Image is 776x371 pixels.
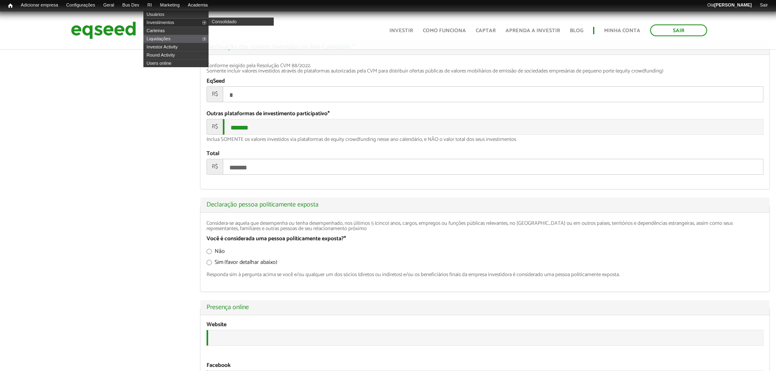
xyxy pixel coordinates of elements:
[207,322,226,328] label: Website
[207,304,763,311] a: Presença online
[756,2,772,9] a: Sair
[207,272,763,277] div: Responda sim à pergunta acima se você e/ou qualquer um dos sócios (diretos ou indiretos) e/ou os ...
[207,202,763,208] a: Declaração pessoa politicamente exposta
[476,28,496,33] a: Captar
[207,260,277,268] label: Sim (favor detalhar abaixo)
[207,249,225,257] label: Não
[207,151,220,157] label: Total
[62,2,99,9] a: Configurações
[8,3,13,9] span: Início
[207,86,223,102] span: R$
[703,2,756,9] a: Olá[PERSON_NAME]
[184,2,212,9] a: Academia
[4,2,17,10] a: Início
[207,137,763,142] div: Inclua SOMENTE os valores investidos via plataformas de equity crowdfunding nesse ano calendário,...
[389,28,413,33] a: Investir
[207,249,212,254] input: Não
[143,10,209,18] a: Usuários
[118,2,143,9] a: Bus Dev
[156,2,184,9] a: Marketing
[207,236,346,242] label: Você é considerada uma pessoa politicamente exposta?
[207,79,225,84] label: EqSeed
[207,111,330,117] label: Outras plataformas de investimento participativo
[17,2,62,9] a: Adicionar empresa
[604,28,640,33] a: Minha conta
[714,2,752,7] strong: [PERSON_NAME]
[328,109,330,119] span: Este campo é obrigatório.
[506,28,560,33] a: Aprenda a investir
[207,63,763,74] div: Conforme exigido pela Resolução CVM 88/2022. Somente incluir valores investidos através de plataf...
[570,28,583,33] a: Blog
[650,24,707,36] a: Sair
[207,260,212,265] input: Sim (favor detalhar abaixo)
[207,221,763,231] div: Considera-se aquela que desempenha ou tenha desempenhado, nos últimos 5 (cinco) anos, cargos, emp...
[71,20,136,41] img: EqSeed
[207,159,223,175] span: R$
[207,363,231,369] label: Facebook
[423,28,466,33] a: Como funciona
[143,2,156,9] a: RI
[344,234,346,244] span: Este campo é obrigatório.
[207,119,223,135] span: R$
[99,2,118,9] a: Geral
